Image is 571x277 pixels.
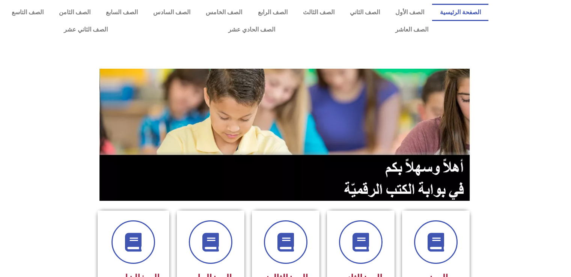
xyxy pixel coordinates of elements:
a: الصف الثامن [51,4,98,21]
a: الصف الثاني عشر [4,21,168,38]
a: الصفحة الرئيسية [432,4,488,21]
a: الصف العاشر [335,21,488,38]
a: الصف الثالث [295,4,342,21]
a: الصف الأول [388,4,432,21]
a: الصف الثاني [342,4,387,21]
a: الصف السادس [146,4,198,21]
a: الصف الحادي عشر [168,21,335,38]
a: الصف الرابع [250,4,295,21]
a: الصف السابع [98,4,145,21]
a: الصف الخامس [198,4,250,21]
a: الصف التاسع [4,4,51,21]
